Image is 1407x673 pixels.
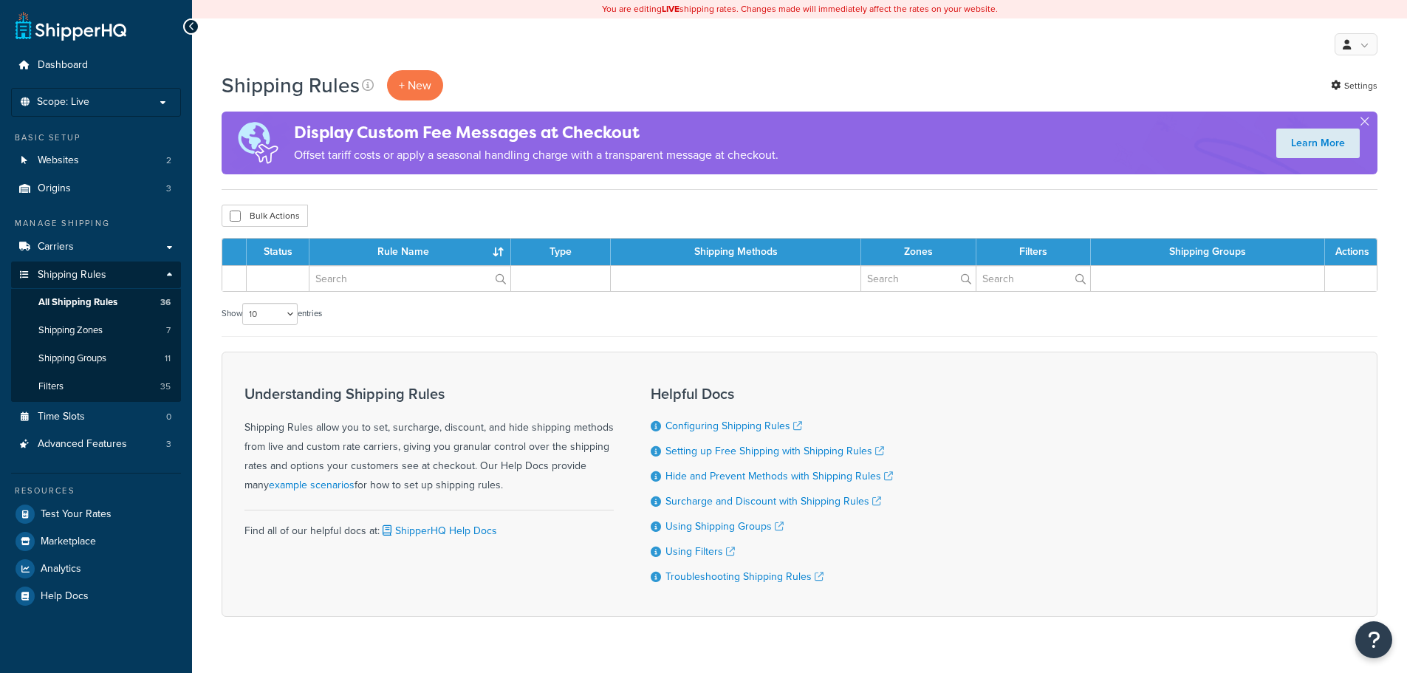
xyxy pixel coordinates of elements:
th: Status [247,239,309,265]
p: Offset tariff costs or apply a seasonal handling charge with a transparent message at checkout. [294,145,778,165]
li: Shipping Rules [11,262,181,402]
label: Show entries [222,303,322,325]
a: Help Docs [11,583,181,609]
button: Open Resource Center [1355,621,1392,658]
li: Filters [11,373,181,400]
span: 3 [166,182,171,195]
th: Shipping Groups [1091,239,1325,265]
a: Analytics [11,556,181,582]
h1: Shipping Rules [222,71,360,100]
input: Search [309,266,510,291]
span: 3 [166,438,171,451]
th: Shipping Methods [611,239,861,265]
a: Time Slots 0 [11,403,181,431]
a: Advanced Features 3 [11,431,181,458]
span: 35 [160,380,171,393]
a: Setting up Free Shipping with Shipping Rules [665,443,884,459]
th: Rule Name [309,239,511,265]
button: Bulk Actions [222,205,308,227]
li: Advanced Features [11,431,181,458]
a: Websites 2 [11,147,181,174]
span: Test Your Rates [41,508,112,521]
span: All Shipping Rules [38,296,117,309]
a: Hide and Prevent Methods with Shipping Rules [665,468,893,484]
h3: Helpful Docs [651,386,893,402]
span: Filters [38,380,64,393]
li: Shipping Groups [11,345,181,372]
a: Shipping Groups 11 [11,345,181,372]
a: Marketplace [11,528,181,555]
span: Time Slots [38,411,85,423]
span: Shipping Rules [38,269,106,281]
a: Shipping Rules [11,262,181,289]
span: Dashboard [38,59,88,72]
li: Websites [11,147,181,174]
span: 36 [160,296,171,309]
span: Scope: Live [37,96,89,109]
li: Time Slots [11,403,181,431]
span: Analytics [41,563,81,575]
b: LIVE [662,2,679,16]
div: Manage Shipping [11,217,181,230]
a: Dashboard [11,52,181,79]
input: Search [861,266,976,291]
a: example scenarios [269,477,355,493]
input: Search [976,266,1090,291]
a: Origins 3 [11,175,181,202]
span: Websites [38,154,79,167]
div: Resources [11,485,181,497]
select: Showentries [242,303,298,325]
div: Basic Setup [11,131,181,144]
a: Using Filters [665,544,735,559]
span: Advanced Features [38,438,127,451]
h4: Display Custom Fee Messages at Checkout [294,120,778,145]
a: Settings [1331,75,1377,96]
a: Shipping Zones 7 [11,317,181,344]
span: Shipping Zones [38,324,103,337]
span: 2 [166,154,171,167]
li: Origins [11,175,181,202]
th: Type [511,239,611,265]
h3: Understanding Shipping Rules [244,386,614,402]
th: Zones [861,239,976,265]
a: Using Shipping Groups [665,519,784,534]
span: Carriers [38,241,74,253]
a: Troubleshooting Shipping Rules [665,569,824,584]
li: Shipping Zones [11,317,181,344]
div: Find all of our helpful docs at: [244,510,614,541]
a: Test Your Rates [11,501,181,527]
span: 7 [166,324,171,337]
span: 11 [165,352,171,365]
img: duties-banner-06bc72dcb5fe05cb3f9472aba00be2ae8eb53ab6f0d8bb03d382ba314ac3c341.png [222,112,294,174]
span: 0 [166,411,171,423]
li: All Shipping Rules [11,289,181,316]
a: Learn More [1276,129,1360,158]
span: Shipping Groups [38,352,106,365]
div: Shipping Rules allow you to set, surcharge, discount, and hide shipping methods from live and cus... [244,386,614,495]
span: Help Docs [41,590,89,603]
a: Carriers [11,233,181,261]
a: Filters 35 [11,373,181,400]
th: Actions [1325,239,1377,265]
a: Configuring Shipping Rules [665,418,802,434]
span: Marketplace [41,536,96,548]
a: ShipperHQ Help Docs [380,523,497,539]
th: Filters [976,239,1091,265]
span: Origins [38,182,71,195]
p: + New [387,70,443,100]
a: Surcharge and Discount with Shipping Rules [665,493,881,509]
a: ShipperHQ Home [16,11,126,41]
a: All Shipping Rules 36 [11,289,181,316]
